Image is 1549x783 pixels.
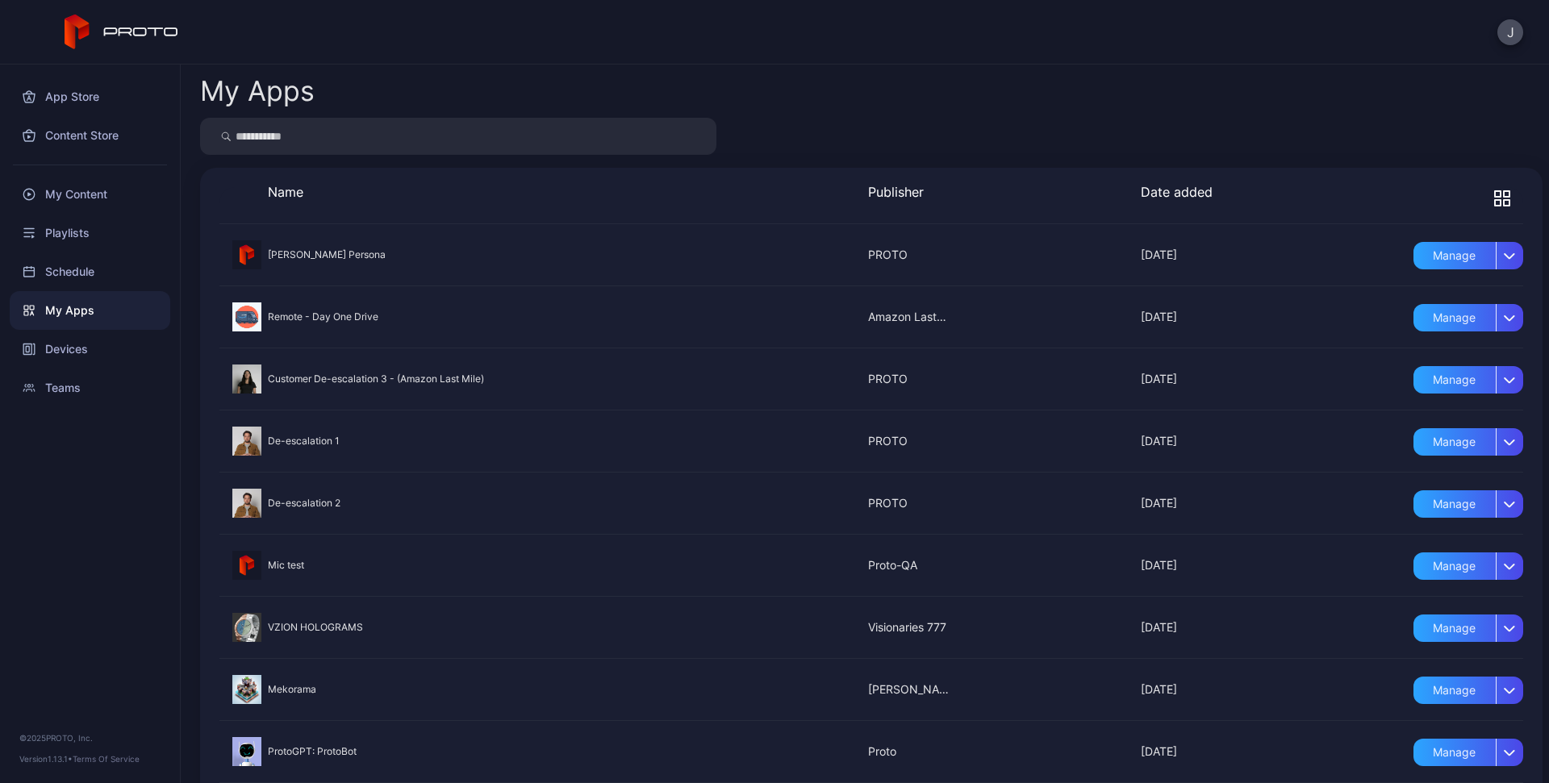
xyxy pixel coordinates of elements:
[1413,739,1496,766] div: Manage
[1413,677,1496,704] div: Manage
[10,369,170,407] a: Teams
[1413,366,1523,394] button: Manage
[10,330,170,369] a: Devices
[868,182,949,202] p: Publisher
[1413,428,1523,456] button: Manage
[1141,182,1221,202] p: Date added
[1413,614,1496,642] div: Manage
[10,77,170,116] a: App Store
[1413,614,1523,642] button: Manage
[10,252,170,291] a: Schedule
[19,754,73,764] span: Version 1.13.1 •
[268,182,676,202] p: Name
[19,731,161,744] div: © 2025 PROTO, Inc.
[1413,552,1523,580] button: Manage
[1413,304,1523,331] button: Manage
[10,214,170,252] a: Playlists
[1413,490,1523,518] button: Manage
[1413,366,1496,394] div: Manage
[1413,677,1523,704] button: Manage
[10,116,170,155] a: Content Store
[200,77,315,105] div: My Apps
[73,754,140,764] a: Terms Of Service
[1413,242,1523,269] button: Manage
[1413,490,1496,518] div: Manage
[1497,19,1523,45] button: J
[10,175,170,214] a: My Content
[1413,739,1523,766] button: Manage
[1413,552,1496,580] div: Manage
[1413,428,1496,456] div: Manage
[1413,304,1496,331] div: Manage
[10,291,170,330] a: My Apps
[1413,242,1496,269] div: Manage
